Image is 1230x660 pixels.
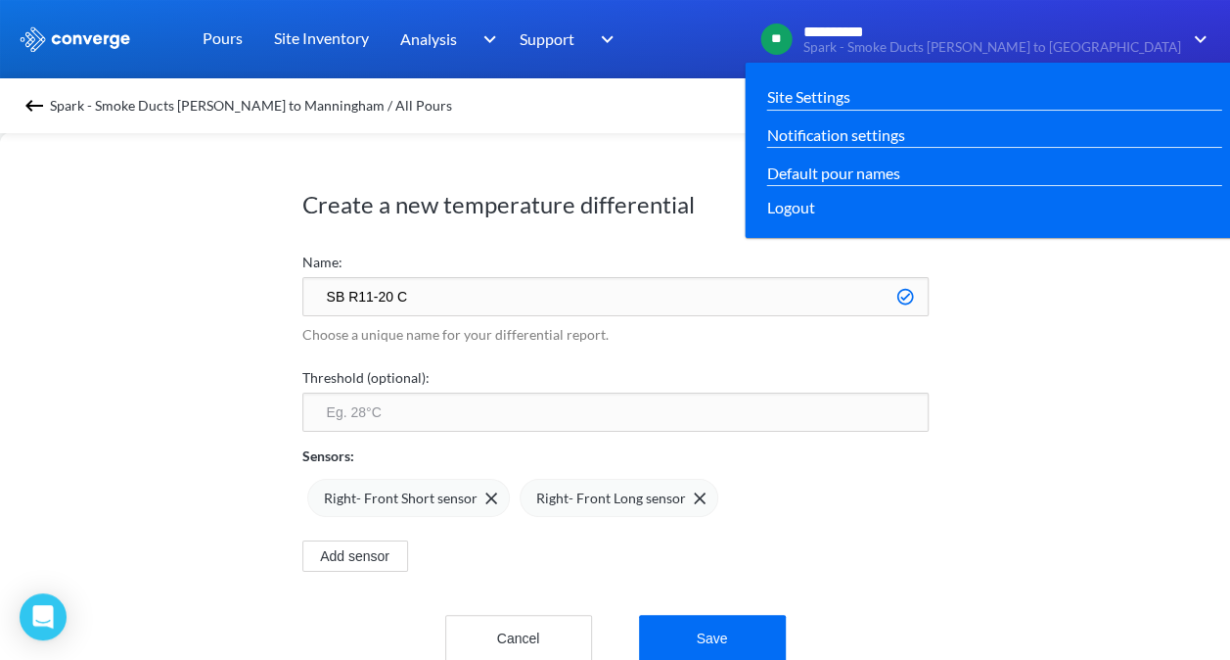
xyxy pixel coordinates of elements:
input: Eg. TempDiff Deep Pour Basement C1sX [302,277,929,316]
img: backspace.svg [23,94,46,118]
span: Right- Front Long sensor [536,488,686,509]
a: Default pour names [767,161,900,185]
img: downArrow.svg [588,27,619,51]
img: logo_ewhite.svg [19,26,132,52]
img: close-icon.svg [694,493,706,504]
span: Support [520,26,574,51]
p: Choose a unique name for your differential report. [302,324,929,346]
a: Site Settings [767,84,850,109]
h1: Create a new temperature differential [302,189,929,220]
label: Threshold (optional): [302,367,929,389]
img: close-icon.svg [485,493,497,504]
input: Eg. 28°C [302,393,929,432]
p: Sensors: [302,446,354,467]
span: Analysis [400,26,457,51]
a: Notification settings [767,122,905,147]
label: Name: [302,252,929,273]
img: downArrow.svg [1181,27,1212,51]
span: Right- Front Short sensor [324,488,478,509]
button: Add sensor [302,541,408,572]
div: Open Intercom Messenger [20,593,67,640]
span: Spark - Smoke Ducts [PERSON_NAME] to [GEOGRAPHIC_DATA] [803,40,1181,55]
span: Spark - Smoke Ducts [PERSON_NAME] to Manningham / All Pours [50,92,452,119]
span: Logout [767,195,815,219]
img: downArrow.svg [470,27,501,51]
